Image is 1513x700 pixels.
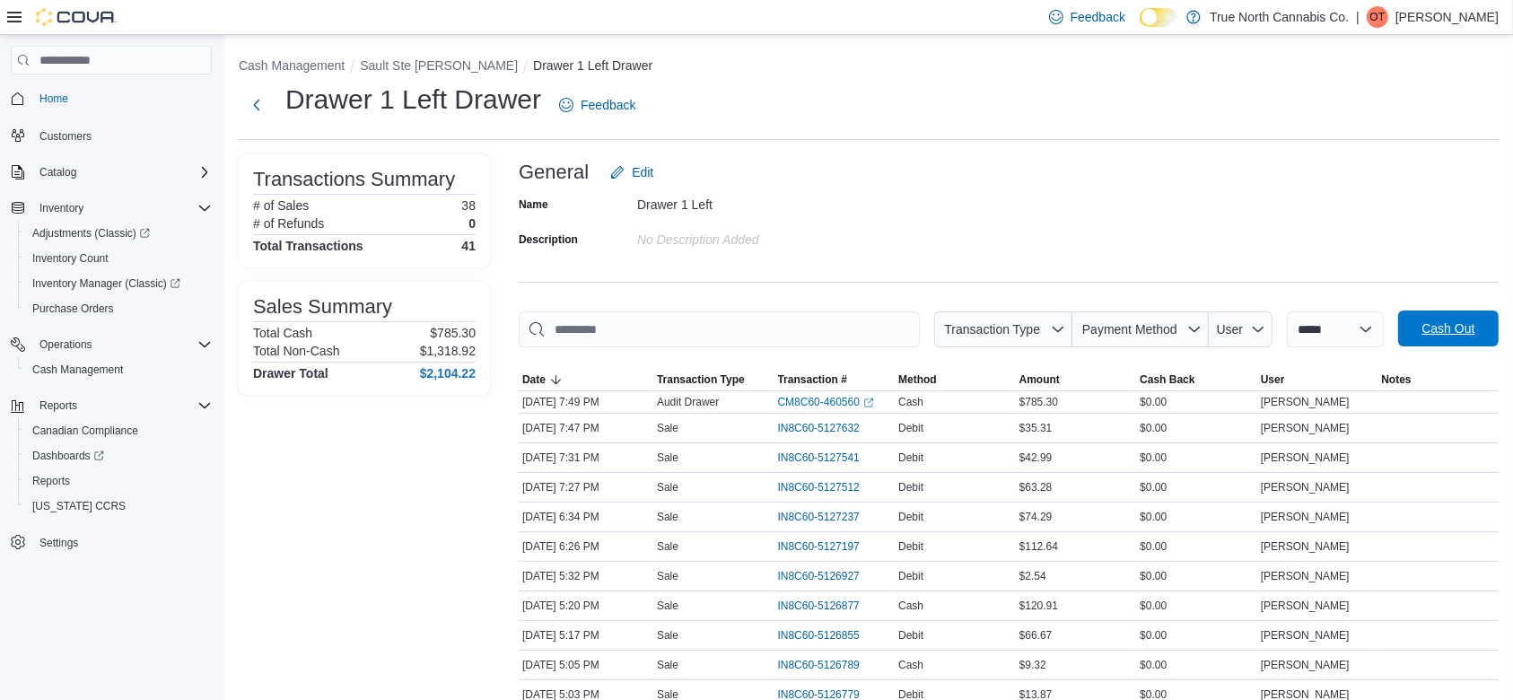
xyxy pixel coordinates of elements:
span: IN8C60-5127197 [778,539,860,554]
span: Transaction Type [944,322,1040,337]
div: No Description added [637,225,878,247]
span: Debit [898,480,923,494]
span: Customers [39,129,92,144]
a: CM8C60-460560External link [778,395,874,409]
button: IN8C60-5127541 [778,447,878,468]
span: IN8C60-5127632 [778,421,860,435]
span: Washington CCRS [25,495,212,517]
span: $63.28 [1019,480,1053,494]
span: Inventory Manager (Classic) [25,273,212,294]
h6: Total Non-Cash [253,344,340,358]
div: [DATE] 5:17 PM [519,625,653,646]
span: Inventory [39,201,83,215]
span: Cash [898,599,923,613]
button: Date [519,369,653,390]
div: Drawer 1 Left [637,190,878,212]
button: IN8C60-5127197 [778,536,878,557]
span: Transaction # [778,372,847,387]
button: IN8C60-5126789 [778,654,878,676]
div: [DATE] 5:20 PM [519,595,653,617]
span: Cash Out [1421,319,1474,337]
span: Cash Management [25,359,212,381]
span: Home [32,87,212,109]
span: [PERSON_NAME] [1261,510,1350,524]
a: Cash Management [25,359,130,381]
span: Date [522,372,546,387]
button: IN8C60-5126927 [778,565,878,587]
label: Description [519,232,578,247]
p: Sale [657,539,678,554]
span: Reports [25,470,212,492]
span: IN8C60-5127512 [778,480,860,494]
span: User [1217,322,1244,337]
button: Operations [4,332,219,357]
p: Sale [657,658,678,672]
button: Purchase Orders [18,296,219,321]
span: Reports [39,398,77,413]
a: Customers [32,126,99,147]
span: User [1261,372,1285,387]
div: [DATE] 6:34 PM [519,506,653,528]
div: $0.00 [1136,625,1257,646]
span: IN8C60-5127541 [778,451,860,465]
button: Customers [4,122,219,148]
span: IN8C60-5126855 [778,628,860,643]
div: $0.00 [1136,391,1257,413]
a: Feedback [552,87,643,123]
span: $9.32 [1019,658,1046,672]
input: This is a search bar. As you type, the results lower in the page will automatically filter. [519,311,920,347]
span: Notes [1381,372,1411,387]
span: Settings [39,536,78,550]
p: Sale [657,480,678,494]
span: Feedback [581,96,635,114]
button: Cash Management [239,58,345,73]
a: Settings [32,532,85,554]
h6: Total Cash [253,326,312,340]
span: Inventory [32,197,212,219]
p: [PERSON_NAME] [1395,6,1499,28]
span: $35.31 [1019,421,1053,435]
button: Transaction Type [934,311,1072,347]
span: Cash [898,395,923,409]
button: Inventory [32,197,91,219]
a: Inventory Count [25,248,116,269]
p: Audit Drawer [657,395,719,409]
span: $74.29 [1019,510,1053,524]
span: Amount [1019,372,1060,387]
p: 38 [461,198,476,213]
a: Home [32,88,75,109]
h1: Drawer 1 Left Drawer [285,82,541,118]
span: Cash [898,658,923,672]
span: Reports [32,474,70,488]
button: IN8C60-5126877 [778,595,878,617]
span: Ot [1370,6,1386,28]
span: Adjustments (Classic) [25,223,212,244]
button: Catalog [4,160,219,185]
span: Debit [898,451,923,465]
span: Purchase Orders [25,298,212,319]
a: Adjustments (Classic) [18,221,219,246]
p: $785.30 [430,326,476,340]
span: $120.91 [1019,599,1058,613]
p: $1,318.92 [420,344,476,358]
button: User [1209,311,1272,347]
img: Cova [36,8,117,26]
span: [PERSON_NAME] [1261,451,1350,465]
div: [DATE] 7:27 PM [519,477,653,498]
nav: An example of EuiBreadcrumbs [239,57,1499,78]
h3: Transactions Summary [253,169,455,190]
nav: Complex example [11,78,212,602]
span: Dashboards [25,445,212,467]
div: $0.00 [1136,506,1257,528]
button: [US_STATE] CCRS [18,494,219,519]
h6: # of Sales [253,198,309,213]
div: $0.00 [1136,417,1257,439]
span: $785.30 [1019,395,1058,409]
a: Dashboards [18,443,219,468]
span: Inventory Count [32,251,109,266]
button: Drawer 1 Left Drawer [533,58,652,73]
span: Edit [632,163,653,181]
span: [PERSON_NAME] [1261,395,1350,409]
span: IN8C60-5126877 [778,599,860,613]
button: Edit [603,154,660,190]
